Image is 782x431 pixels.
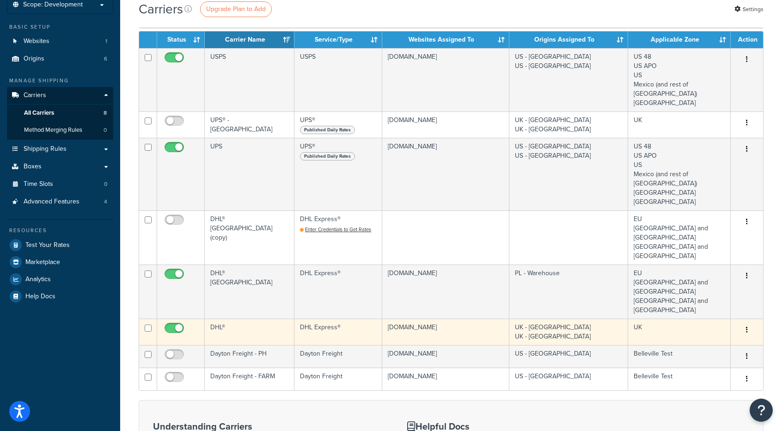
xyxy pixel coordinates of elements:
[24,55,44,63] span: Origins
[731,31,763,48] th: Action
[7,33,113,50] a: Websites 1
[300,226,371,233] a: Enter Credentials to Get Rates
[734,3,764,16] a: Settings
[205,368,294,390] td: Dayton Freight - FARM
[7,158,113,175] a: Boxes
[24,145,67,153] span: Shipping Rules
[7,122,113,139] a: Method Merging Rules 0
[205,31,294,48] th: Carrier Name: activate to sort column ascending
[200,1,272,17] a: Upgrade Plan to Add
[7,77,113,85] div: Manage Shipping
[24,37,49,45] span: Websites
[7,50,113,68] a: Origins 6
[25,259,60,266] span: Marketplace
[206,4,266,14] span: Upgrade Plan to Add
[23,1,83,9] span: Scope: Development
[382,111,510,138] td: [DOMAIN_NAME]
[7,122,113,139] li: Method Merging Rules
[7,105,113,122] li: All Carriers
[294,31,382,48] th: Service/Type: activate to sort column ascending
[7,23,113,31] div: Basic Setup
[24,92,46,99] span: Carriers
[7,50,113,68] li: Origins
[7,237,113,253] a: Test Your Rates
[628,48,731,111] td: US 48 US APO US Mexico (and rest of [GEOGRAPHIC_DATA]) [GEOGRAPHIC_DATA]
[300,126,355,134] span: Published Daily Rates
[294,265,382,319] td: DHL Express®
[104,55,107,63] span: 6
[305,226,371,233] span: Enter Credentials to Get Rates
[294,210,382,265] td: DHL Express®
[509,345,628,368] td: US - [GEOGRAPHIC_DATA]
[157,31,205,48] th: Status: activate to sort column ascending
[628,31,731,48] th: Applicable Zone: activate to sort column ascending
[382,368,510,390] td: [DOMAIN_NAME]
[7,105,113,122] a: All Carriers 8
[205,138,294,210] td: UPS
[628,210,731,265] td: EU [GEOGRAPHIC_DATA] and [GEOGRAPHIC_DATA] [GEOGRAPHIC_DATA] and [GEOGRAPHIC_DATA]
[7,141,113,158] a: Shipping Rules
[205,111,294,138] td: UPS® - [GEOGRAPHIC_DATA]
[628,345,731,368] td: Belleville Test
[294,111,382,138] td: UPS®
[7,227,113,234] div: Resources
[7,193,113,210] li: Advanced Features
[205,265,294,319] td: DHL® [GEOGRAPHIC_DATA]
[382,265,510,319] td: [DOMAIN_NAME]
[7,288,113,305] a: Help Docs
[294,48,382,111] td: USPS
[24,198,79,206] span: Advanced Features
[509,368,628,390] td: US - [GEOGRAPHIC_DATA]
[105,37,107,45] span: 1
[104,180,107,188] span: 0
[382,31,510,48] th: Websites Assigned To: activate to sort column ascending
[509,265,628,319] td: PL - Warehouse
[294,319,382,345] td: DHL Express®
[24,126,82,134] span: Method Merging Rules
[104,126,107,134] span: 0
[294,345,382,368] td: Dayton Freight
[7,87,113,104] a: Carriers
[382,319,510,345] td: [DOMAIN_NAME]
[205,345,294,368] td: Dayton Freight - PH
[7,254,113,271] a: Marketplace
[24,109,54,117] span: All Carriers
[205,48,294,111] td: USPS
[205,210,294,265] td: DHL® [GEOGRAPHIC_DATA] (copy)
[7,176,113,193] a: Time Slots 0
[104,109,107,117] span: 8
[24,180,53,188] span: Time Slots
[7,271,113,288] a: Analytics
[628,319,731,345] td: UK
[509,111,628,138] td: UK - [GEOGRAPHIC_DATA] UK - [GEOGRAPHIC_DATA]
[104,198,107,206] span: 4
[509,48,628,111] td: US - [GEOGRAPHIC_DATA] US - [GEOGRAPHIC_DATA]
[24,163,42,171] span: Boxes
[628,111,731,138] td: UK
[294,138,382,210] td: UPS®
[509,31,628,48] th: Origins Assigned To: activate to sort column ascending
[294,368,382,390] td: Dayton Freight
[7,87,113,140] li: Carriers
[7,176,113,193] li: Time Slots
[25,293,55,301] span: Help Docs
[509,319,628,345] td: UK - [GEOGRAPHIC_DATA] UK - [GEOGRAPHIC_DATA]
[25,276,51,283] span: Analytics
[382,48,510,111] td: [DOMAIN_NAME]
[628,368,731,390] td: Belleville Test
[628,138,731,210] td: US 48 US APO US Mexico (and rest of [GEOGRAPHIC_DATA]) [GEOGRAPHIC_DATA] [GEOGRAPHIC_DATA]
[25,241,70,249] span: Test Your Rates
[509,138,628,210] td: US - [GEOGRAPHIC_DATA] US - [GEOGRAPHIC_DATA]
[382,138,510,210] td: [DOMAIN_NAME]
[628,265,731,319] td: EU [GEOGRAPHIC_DATA] and [GEOGRAPHIC_DATA] [GEOGRAPHIC_DATA] and [GEOGRAPHIC_DATA]
[382,345,510,368] td: [DOMAIN_NAME]
[205,319,294,345] td: DHL®
[750,399,773,422] button: Open Resource Center
[7,193,113,210] a: Advanced Features 4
